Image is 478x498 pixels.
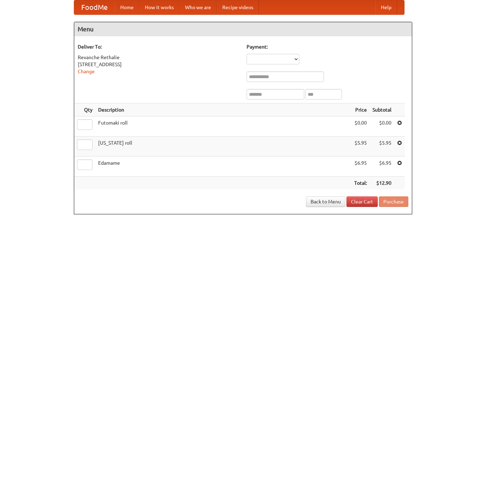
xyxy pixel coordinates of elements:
[351,103,370,116] th: Price
[306,196,345,207] a: Back to Menu
[95,116,351,137] td: Futomaki roll
[74,103,95,116] th: Qty
[370,177,394,190] th: $12.90
[346,196,378,207] a: Clear Cart
[351,157,370,177] td: $6.95
[351,137,370,157] td: $5.95
[78,43,240,50] h5: Deliver To:
[95,157,351,177] td: Edamame
[78,61,240,68] div: [STREET_ADDRESS]
[74,22,412,36] h4: Menu
[78,69,95,74] a: Change
[370,116,394,137] td: $0.00
[95,137,351,157] td: [US_STATE] roll
[375,0,397,14] a: Help
[78,54,240,61] div: Revanche Rethalie
[370,137,394,157] td: $5.95
[370,103,394,116] th: Subtotal
[379,196,408,207] button: Purchase
[139,0,179,14] a: How it works
[217,0,259,14] a: Recipe videos
[95,103,351,116] th: Description
[179,0,217,14] a: Who we are
[115,0,139,14] a: Home
[351,177,370,190] th: Total:
[351,116,370,137] td: $0.00
[74,0,115,14] a: FoodMe
[370,157,394,177] td: $6.95
[247,43,408,50] h5: Payment:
